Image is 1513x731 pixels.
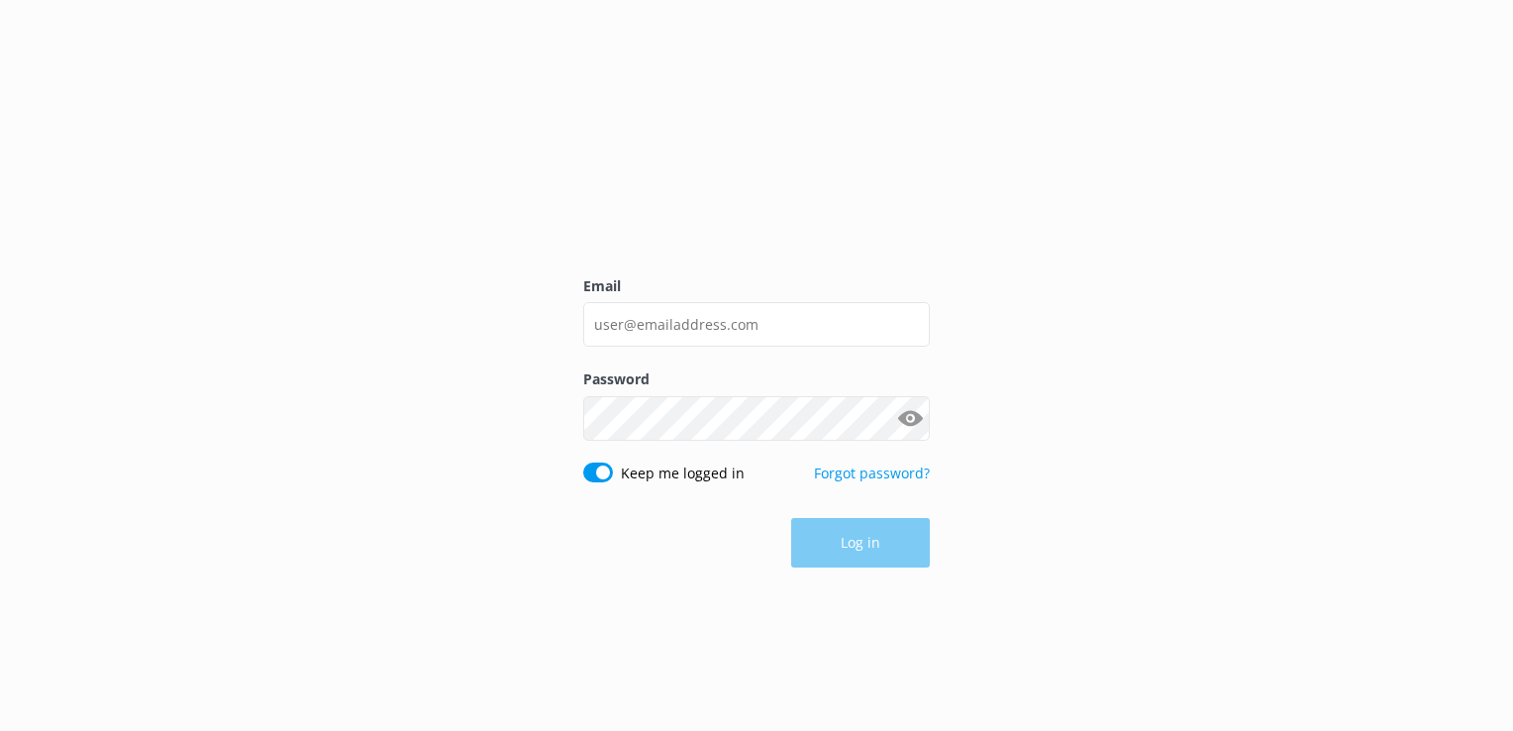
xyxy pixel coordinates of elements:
[890,398,930,438] button: Show password
[583,302,930,347] input: user@emailaddress.com
[583,275,930,297] label: Email
[814,464,930,482] a: Forgot password?
[583,368,930,390] label: Password
[621,463,745,484] label: Keep me logged in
